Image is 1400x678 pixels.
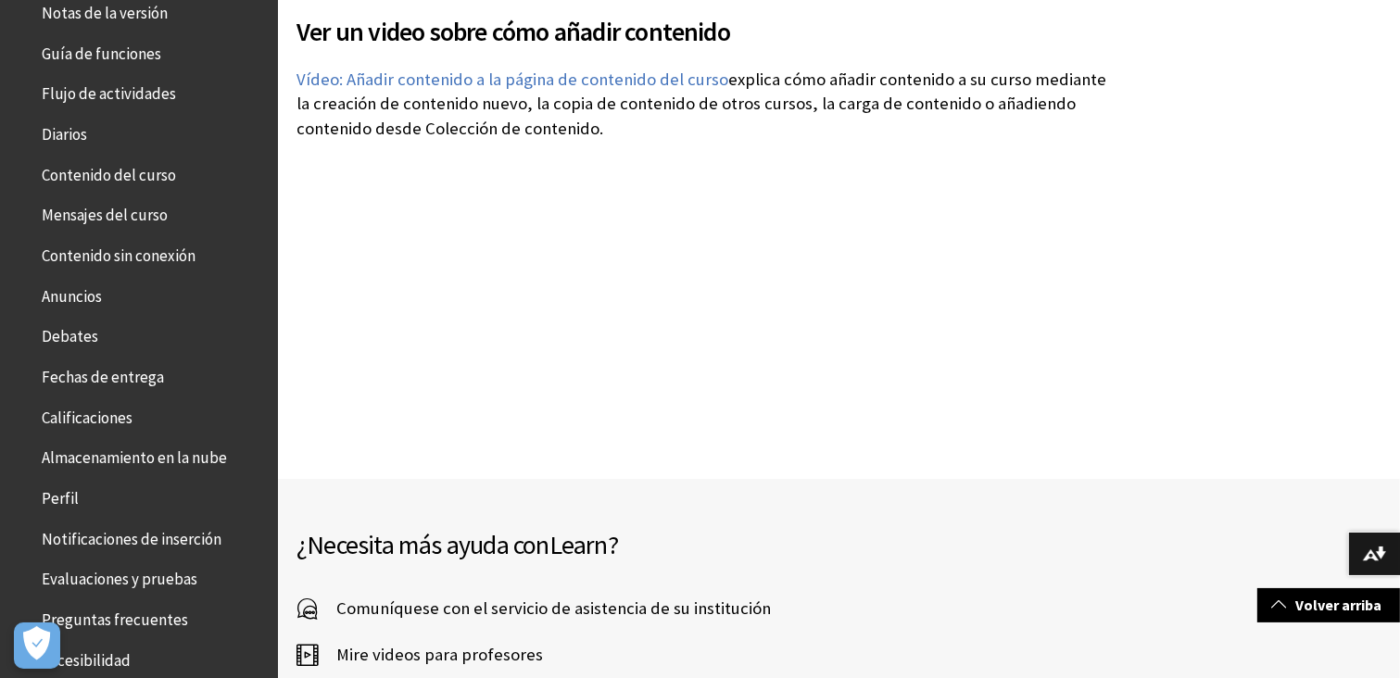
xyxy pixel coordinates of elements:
[42,79,176,104] span: Flujo de actividades
[296,525,839,564] h2: ¿Necesita más ayuda con ?
[1257,588,1400,622] a: Volver arriba
[42,240,195,265] span: Contenido sin conexión
[42,159,176,184] span: Contenido del curso
[42,645,131,670] span: Accesibilidad
[296,69,728,91] a: Vídeo: Añadir contenido a la página de contenido del curso
[42,483,79,508] span: Perfil
[318,641,543,669] span: Mire videos para profesores
[42,402,132,427] span: Calificaciones
[42,523,221,548] span: Notificaciones de inserción
[14,622,60,669] button: Abrir preferencias
[296,595,771,622] a: Comuníquese con el servicio de asistencia de su institución
[549,528,608,561] span: Learn
[42,281,102,306] span: Anuncios
[296,641,543,669] a: Mire videos para profesores
[42,38,161,63] span: Guía de funciones
[296,68,1107,141] p: explica cómo añadir contenido a su curso mediante la creación de contenido nuevo, la copia de con...
[42,564,197,589] span: Evaluaciones y pruebas
[42,200,168,225] span: Mensajes del curso
[42,321,98,346] span: Debates
[318,595,771,622] span: Comuníquese con el servicio de asistencia de su institución
[42,604,188,629] span: Preguntas frecuentes
[42,443,227,468] span: Almacenamiento en la nube
[42,361,164,386] span: Fechas de entrega
[42,119,87,144] span: Diarios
